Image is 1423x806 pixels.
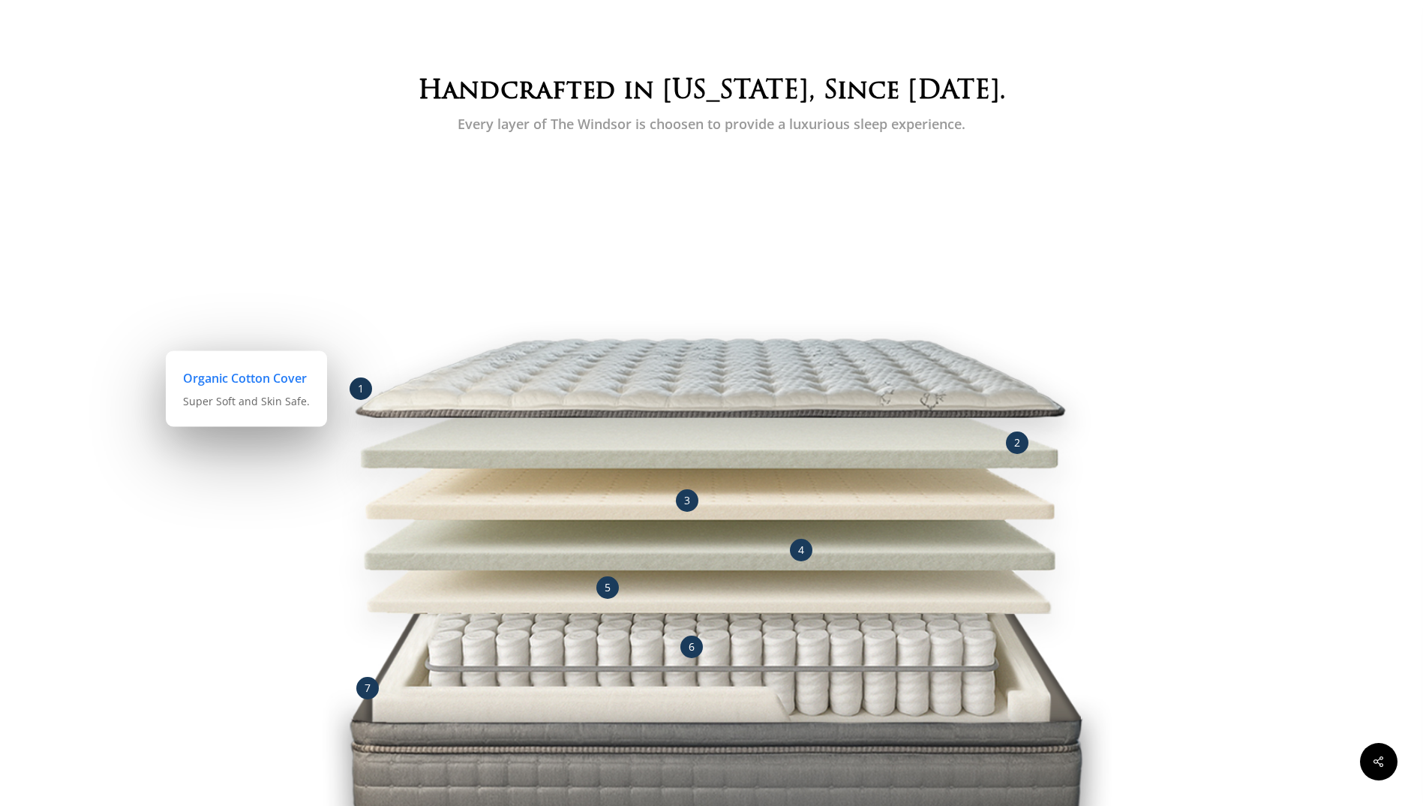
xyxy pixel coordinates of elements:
h2: Handcrafted in [US_STATE], Since [DATE]. [299,76,1124,109]
span: Every layer of The Windsor is choosen to provide a luxurious sleep experience. [458,115,965,133]
span: 4 [798,543,804,557]
span: 1 [358,381,364,395]
span: 3 [684,493,690,507]
span: 6 [689,639,695,654]
span: 2 [1014,435,1020,450]
span: 7 [365,681,371,695]
span: 5 [605,580,611,594]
